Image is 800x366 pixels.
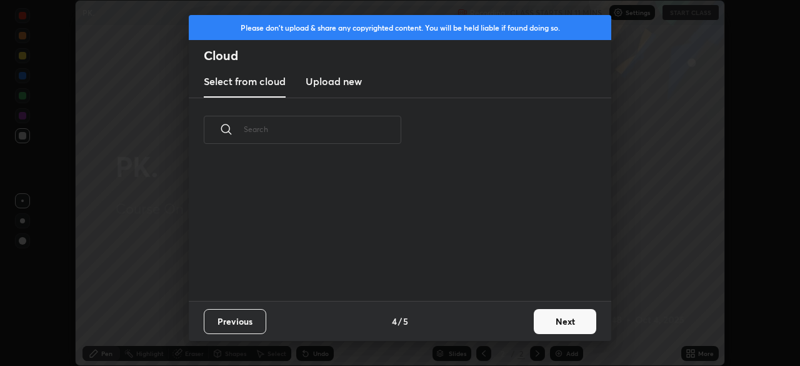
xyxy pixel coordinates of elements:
button: Previous [204,309,266,334]
h3: Upload new [306,74,362,89]
button: Next [534,309,596,334]
h4: / [398,315,402,328]
div: Please don't upload & share any copyrighted content. You will be held liable if found doing so. [189,15,611,40]
h3: Select from cloud [204,74,286,89]
input: Search [244,103,401,156]
h4: 5 [403,315,408,328]
h2: Cloud [204,48,611,64]
h4: 4 [392,315,397,328]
